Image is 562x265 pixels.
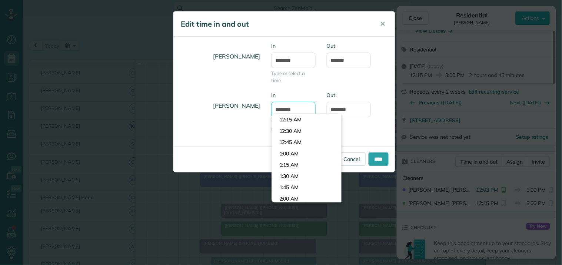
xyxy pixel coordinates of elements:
li: 2:00 AM [272,193,341,205]
li: 1:45 AM [272,182,341,193]
li: 1:30 AM [272,171,341,182]
h4: [PERSON_NAME] [179,46,260,67]
li: 1:15 AM [272,159,341,171]
li: 1:00 AM [272,148,341,160]
label: In [271,42,316,50]
label: In [271,91,316,99]
h5: Edit time in and out [181,19,370,29]
h4: [PERSON_NAME] [179,95,260,116]
label: Out [327,91,371,99]
a: Cancel [337,152,366,166]
li: 12:30 AM [272,125,341,137]
span: ✕ [380,20,386,28]
label: Out [327,42,371,50]
span: Type or select a time [271,70,316,84]
li: 12:15 AM [272,114,341,125]
li: 12:45 AM [272,137,341,148]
